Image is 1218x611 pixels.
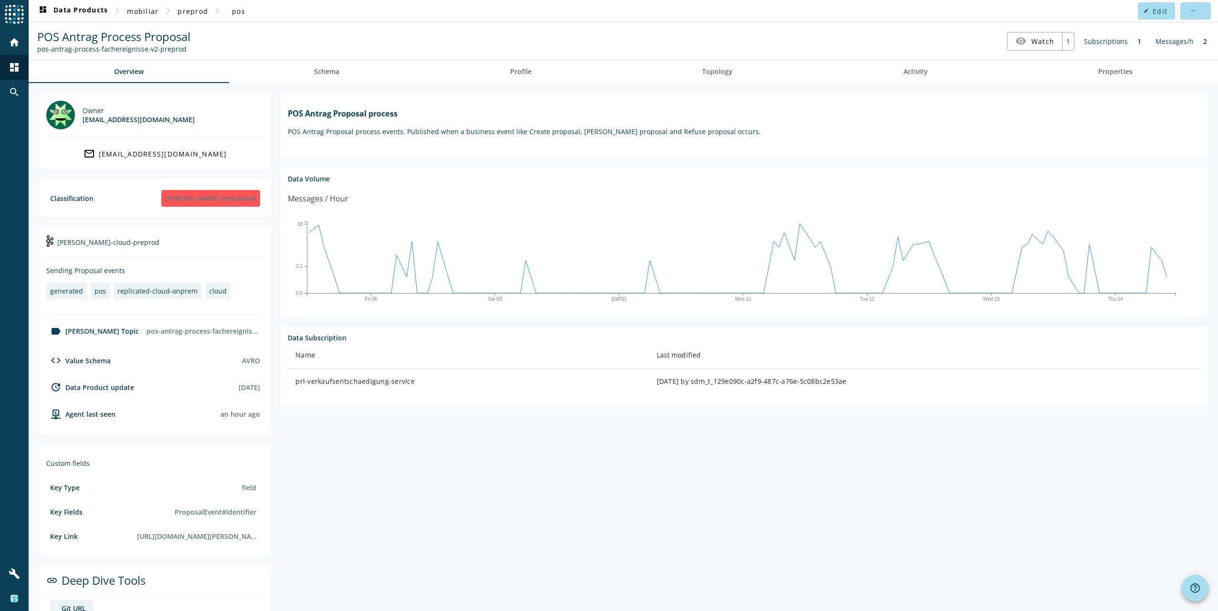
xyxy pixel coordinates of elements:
span: Activity [903,68,928,75]
text: Sat 09 [488,296,502,302]
div: [EMAIL_ADDRESS][DOMAIN_NAME] [83,115,195,124]
div: field [238,479,260,496]
div: [PERSON_NAME]-cloud-preprod [46,234,264,258]
img: 23117e56a5e7d3d6729d53efa8f902bd [10,594,19,603]
div: Kafka Topic: pos-antrag-process-fachereignisse-v2-preprod [37,44,190,53]
div: agent-env-cloud-preprod [46,408,115,420]
mat-icon: link [46,575,58,586]
div: Subscriptions [1079,32,1133,51]
h1: POS Antrag Proposal process [288,108,1200,119]
div: Data Product update [46,381,134,393]
div: cloud [209,286,227,295]
th: Last modified [649,342,1200,369]
div: Key Link [50,532,78,541]
div: ProposalEvent#identifier [171,504,260,520]
mat-icon: build [9,568,20,579]
div: [PERSON_NAME] Topic [46,326,139,337]
span: preprod [178,7,208,16]
mat-icon: more_horiz [1190,8,1195,13]
div: Data Subscription [288,333,1200,342]
div: Key Fields [50,507,83,516]
div: pos-antrag-process-fachereignisse-v2-preprod [143,323,264,339]
span: Schema [314,68,339,75]
mat-icon: mail_outline [84,148,95,159]
text: Fri 08 [365,296,378,302]
text: Wed 13 [983,296,1000,302]
div: Messages/h [1151,32,1198,51]
button: pos [223,2,254,20]
div: 2 [1198,32,1212,51]
div: Agents typically reports every 15min to 1h [220,410,260,419]
div: Value Schema [46,355,111,366]
div: Messages / Hour [288,193,348,205]
button: preprod [174,2,212,20]
mat-icon: dashboard [9,62,20,73]
div: pos [94,286,106,295]
text: 18 [297,221,303,226]
mat-icon: help_outline [1189,582,1201,594]
div: Key Type [50,483,80,492]
div: [DATE] [239,383,260,392]
div: Deep Dive Tools [46,572,264,596]
div: 1 [1062,32,1074,50]
span: Overview [114,68,144,75]
img: spacex@mobi.ch [46,101,75,129]
text: 0.0 [296,290,303,295]
span: Topology [702,68,733,75]
mat-icon: update [50,381,62,393]
mat-icon: label [50,326,62,337]
button: Edit [1138,2,1175,20]
text: 2.1 [296,263,303,269]
text: Mon 11 [735,296,752,302]
span: Watch [1031,33,1054,50]
p: POS Antrag Proposal process events. Published when a business event like Create proposal, [PERSON... [288,127,1200,136]
mat-icon: search [9,86,20,98]
div: 1 [1133,32,1146,51]
button: Watch [1008,32,1062,50]
mat-icon: visibility [1015,35,1027,47]
div: AVRO [242,356,260,365]
div: [URL][DOMAIN_NAME][PERSON_NAME] [133,528,260,545]
text: [DATE] [612,296,627,302]
mat-icon: edit [1144,8,1149,13]
div: generated [50,286,83,295]
img: kafka-cloud-preprod [46,235,53,247]
div: prl-verkaufsentschaedigung-service [295,377,641,386]
div: [EMAIL_ADDRESS][DOMAIN_NAME] [99,149,227,158]
mat-icon: chevron_right [112,5,123,16]
mat-icon: dashboard [37,5,49,17]
span: Properties [1098,68,1133,75]
th: Name [288,342,649,369]
a: [EMAIL_ADDRESS][DOMAIN_NAME] [46,145,264,162]
button: Data Products [33,2,112,20]
div: Custom fields [46,459,264,468]
div: [PERSON_NAME] vertraulich [161,190,260,207]
mat-icon: home [9,37,20,48]
mat-icon: chevron_right [162,5,174,16]
img: spoud-logo.svg [5,5,24,24]
div: replicated-cloud-onprem [117,286,198,295]
div: Classification [50,194,94,203]
td: [DATE] by sdm_t_129e090c-a2f9-487c-a76e-5c08bc2e53ae [649,369,1200,394]
span: Edit [1153,7,1167,16]
button: mobiliar [123,2,162,20]
span: pos [232,7,245,16]
span: mobiliar [127,7,158,16]
span: Data Products [37,5,108,17]
span: Profile [510,68,532,75]
mat-icon: code [50,355,62,366]
div: Data Volume [288,174,1200,183]
div: Owner [83,106,195,115]
div: Sending Proposal events [46,266,264,275]
span: POS Antrag Process Proposal [37,29,190,44]
text: Tue 12 [860,296,875,302]
text: Thu 14 [1108,296,1123,302]
mat-icon: chevron_right [212,5,223,16]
